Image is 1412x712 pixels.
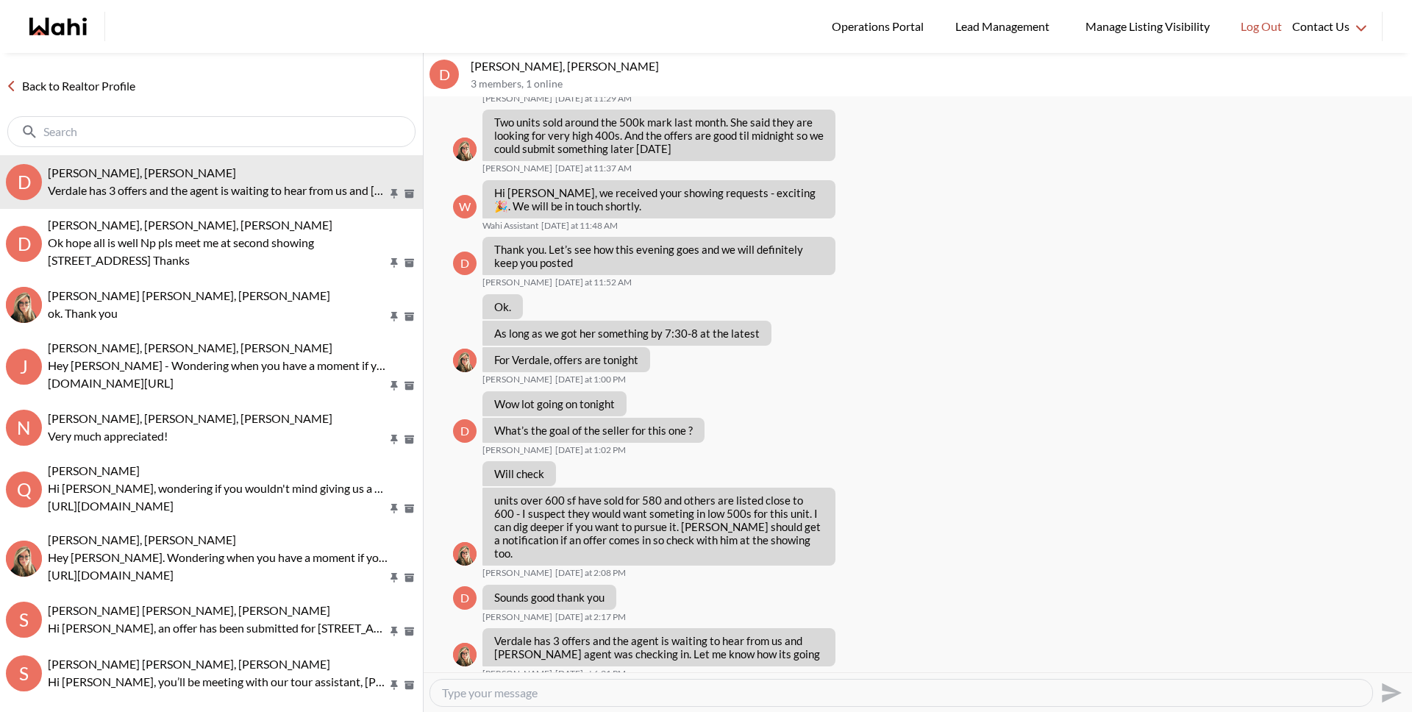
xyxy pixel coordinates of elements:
[494,199,508,213] span: 🎉
[6,287,42,323] img: J
[48,497,388,515] p: [URL][DOMAIN_NAME]
[1373,676,1406,709] button: Send
[6,655,42,691] div: s
[48,182,388,199] p: Verdale has 3 offers and the agent is waiting to hear from us and [PERSON_NAME] agent was checkin...
[48,427,388,445] p: Very much appreciated!
[48,357,388,374] p: Hey [PERSON_NAME] - Wondering when you have a moment if you could give us a 5 star review and com...
[48,305,388,322] p: ok. Thank you
[48,463,140,477] span: [PERSON_NAME]
[388,310,401,323] button: Pin
[482,444,552,456] span: [PERSON_NAME]
[555,611,626,623] time: 2025-08-24T18:17:58.132Z
[48,566,388,584] p: [URL][DOMAIN_NAME]
[1241,17,1282,36] span: Log Out
[388,380,401,392] button: Pin
[48,603,330,617] span: [PERSON_NAME] [PERSON_NAME], [PERSON_NAME]
[6,226,42,262] div: D
[482,611,552,623] span: [PERSON_NAME]
[48,252,388,269] p: [STREET_ADDRESS] Thanks
[494,494,824,560] p: units over 600 sf have sold for 580 and others are listed close to 600 - I suspect they would wan...
[48,165,236,179] span: [PERSON_NAME], [PERSON_NAME]
[48,480,388,497] p: Hi [PERSON_NAME], wondering if you wouldn't mind giving us a 5 star review and a bit about your e...
[6,602,42,638] div: s
[402,502,417,515] button: Archive
[555,277,632,288] time: 2025-08-24T15:52:21.948Z
[453,349,477,372] div: Barbara Funt
[48,374,388,392] p: [DOMAIN_NAME][URL]
[48,234,388,252] p: Ok hope all is well Np pls meet me at second showing
[453,586,477,610] div: D
[482,567,552,579] span: [PERSON_NAME]
[453,643,477,666] div: Barbara Funt
[471,59,1406,74] p: [PERSON_NAME], [PERSON_NAME]
[402,188,417,200] button: Archive
[494,591,605,604] p: Sounds good thank you
[453,643,477,666] img: B
[453,252,477,275] div: D
[494,300,511,313] p: Ok.
[6,349,42,385] div: J
[555,93,632,104] time: 2025-08-24T15:29:38.502Z
[388,433,401,446] button: Pin
[6,410,42,446] div: N
[388,188,401,200] button: Pin
[494,327,760,340] p: As long as we got her something by 7:30-8 at the latest
[48,533,236,547] span: [PERSON_NAME], [PERSON_NAME]
[6,471,42,508] div: Q
[494,243,824,269] p: Thank you. Let’s see how this evening goes and we will definitely keep you posted
[494,424,693,437] p: What’s the goal of the seller for this one ?
[388,257,401,269] button: Pin
[48,288,330,302] span: [PERSON_NAME] [PERSON_NAME], [PERSON_NAME]
[482,374,552,385] span: [PERSON_NAME]
[555,163,632,174] time: 2025-08-24T15:37:16.096Z
[402,310,417,323] button: Archive
[48,657,330,671] span: [PERSON_NAME] [PERSON_NAME], [PERSON_NAME]
[494,115,824,155] p: Two units sold around the 500k mark last month. She said they are looking for very high 400s. And...
[6,164,42,200] div: D
[429,60,459,89] div: D
[43,124,382,139] input: Search
[482,93,552,104] span: [PERSON_NAME]
[494,634,824,661] p: Verdale has 3 offers and the agent is waiting to hear from us and [PERSON_NAME] agent was checkin...
[555,567,626,579] time: 2025-08-24T18:08:05.488Z
[48,619,388,637] p: Hi [PERSON_NAME], an offer has been submitted for [STREET_ADDRESS]. If you’re still interested in...
[453,349,477,372] img: B
[442,686,1361,700] textarea: Type your message
[453,419,477,443] div: D
[494,467,544,480] p: Will check
[388,502,401,515] button: Pin
[471,78,1406,90] p: 3 members , 1 online
[1081,17,1214,36] span: Manage Listing Visibility
[482,277,552,288] span: [PERSON_NAME]
[48,341,332,355] span: [PERSON_NAME], [PERSON_NAME], [PERSON_NAME]
[453,195,477,218] div: W
[832,17,929,36] span: Operations Portal
[388,572,401,584] button: Pin
[6,541,42,577] img: V
[453,542,477,566] div: Barbara Funt
[402,679,417,691] button: Archive
[453,542,477,566] img: B
[48,218,332,232] span: [PERSON_NAME], [PERSON_NAME], [PERSON_NAME]
[402,433,417,446] button: Archive
[29,18,87,35] a: Wahi homepage
[453,138,477,161] img: B
[388,679,401,691] button: Pin
[402,380,417,392] button: Archive
[494,186,824,213] p: Hi [PERSON_NAME], we received your showing requests - exciting . We will be in touch shortly.
[48,549,388,566] p: Hey [PERSON_NAME]. Wondering when you have a moment if you could give us a 5 star review and comm...
[955,17,1055,36] span: Lead Management
[555,444,626,456] time: 2025-08-24T17:02:03.089Z
[494,353,638,366] p: For Verdale, offers are tonight
[388,625,401,638] button: Pin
